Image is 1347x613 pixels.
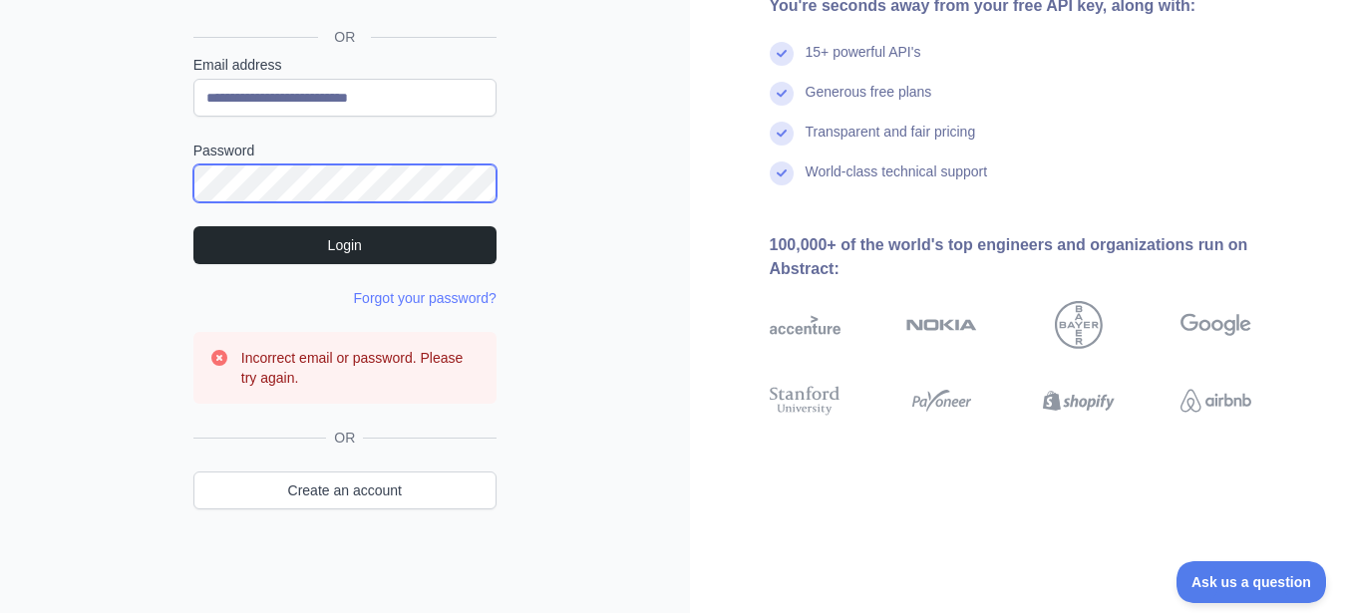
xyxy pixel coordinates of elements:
[354,290,497,306] a: Forgot your password?
[193,471,497,509] a: Create an account
[1055,301,1103,349] img: bayer
[806,161,988,201] div: World-class technical support
[770,161,794,185] img: check mark
[906,383,977,419] img: payoneer
[193,226,497,264] button: Login
[1180,383,1251,419] img: airbnb
[318,27,371,47] span: OR
[906,301,977,349] img: nokia
[1043,383,1114,419] img: shopify
[1180,301,1251,349] img: google
[770,82,794,106] img: check mark
[770,122,794,146] img: check mark
[806,82,932,122] div: Generous free plans
[770,383,841,419] img: stanford university
[1177,561,1327,603] iframe: Toggle Customer Support
[770,301,841,349] img: accenture
[770,233,1316,281] div: 100,000+ of the world's top engineers and organizations run on Abstract:
[806,122,976,161] div: Transparent and fair pricing
[326,428,363,448] span: OR
[193,141,497,160] label: Password
[193,55,497,75] label: Email address
[770,42,794,66] img: check mark
[241,348,481,388] h3: Incorrect email or password. Please try again.
[806,42,921,82] div: 15+ powerful API's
